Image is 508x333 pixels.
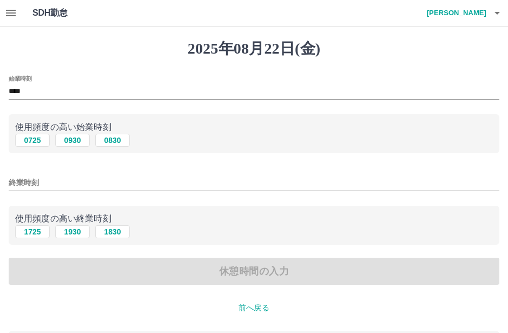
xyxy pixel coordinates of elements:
[15,134,50,147] button: 0725
[9,302,499,314] p: 前へ戻る
[15,225,50,238] button: 1725
[95,134,130,147] button: 0830
[9,40,499,58] h1: 2025年08月22日(金)
[55,225,90,238] button: 1930
[95,225,130,238] button: 1830
[15,212,493,225] p: 使用頻度の高い終業時刻
[15,121,493,134] p: 使用頻度の高い始業時刻
[9,74,31,82] label: 始業時刻
[55,134,90,147] button: 0930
